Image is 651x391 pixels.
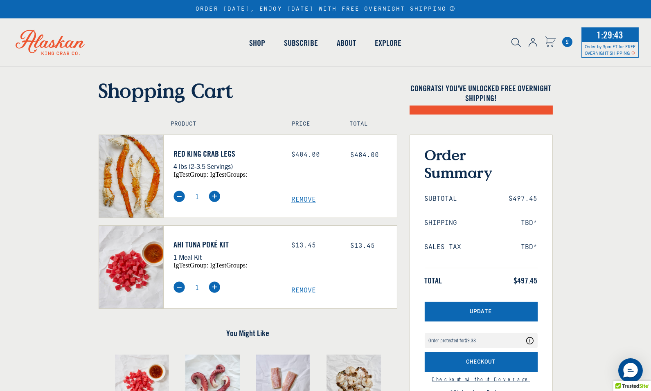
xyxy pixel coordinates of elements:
img: search [511,38,521,47]
a: Red King Crab Legs [173,149,279,159]
a: Remove [291,196,397,204]
span: Shipping Notice Icon [631,50,635,56]
h4: Product [171,121,274,128]
img: minus [173,281,185,293]
button: Checkout with Shipping Protection included for an additional fee as listed above [425,352,538,372]
img: Ahi Tuna Poké Kit - 1 Meal Kit [99,226,163,308]
a: Announcement Bar Modal [449,6,455,11]
span: Sales Tax [425,243,462,251]
h4: Congrats! You've unlocked FREE OVERNIGHT SHIPPING! [410,83,553,103]
span: 1:29:43 [595,27,625,43]
h4: You Might Like [99,328,397,338]
a: About [327,20,365,66]
h4: Total [349,121,390,128]
a: Ahi Tuna Poké Kit [173,240,279,249]
span: igTestGroup: [173,171,208,178]
div: Coverage Options [425,333,538,348]
a: Cart [562,37,572,47]
span: 2 [562,37,572,47]
img: minus [173,191,185,202]
p: 1 Meal Kit [173,252,279,262]
span: Total [425,276,442,285]
a: Explore [365,20,411,66]
img: plus [209,191,220,202]
a: Remove [291,287,397,294]
span: igTestGroups: [210,262,247,269]
span: igTestGroups: [210,171,247,178]
span: Order by 3pm ET for FREE OVERNIGHT SHIPPING [585,43,635,56]
a: Shop [240,20,275,66]
span: Update [470,308,492,315]
img: Alaskan King Crab Co. logo [4,18,96,67]
a: Cart [545,36,556,48]
h4: Price [292,121,332,128]
span: $13.45 [350,242,375,249]
div: Messenger Dummy Widget [618,358,643,383]
a: Continue to checkout without Shipping Protection [432,375,530,383]
h3: Order Summary [425,146,538,181]
div: $13.45 [291,242,338,249]
span: Checkout [466,359,496,366]
div: route shipping protection selector element [425,329,538,352]
h1: Shopping Cart [99,79,397,102]
img: Red King Crab Legs - 4 lbs (2-3.5 Servings) [99,135,163,218]
span: $484.00 [350,151,379,159]
span: Subtotal [425,195,457,203]
span: $497.45 [514,276,538,285]
span: Shipping [425,219,457,227]
div: ORDER [DATE], ENJOY [DATE] WITH FREE OVERNIGHT SHIPPING [196,6,455,13]
img: account [529,38,537,47]
button: Update [425,302,538,322]
p: 4 lbs (2-3.5 Servings) [173,161,279,171]
a: Subscribe [275,20,327,66]
img: plus [209,281,220,293]
span: $497.45 [509,195,538,203]
span: igTestGroup: [173,262,208,269]
div: Order protected for $9.38 [429,338,476,343]
div: $484.00 [291,151,338,159]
